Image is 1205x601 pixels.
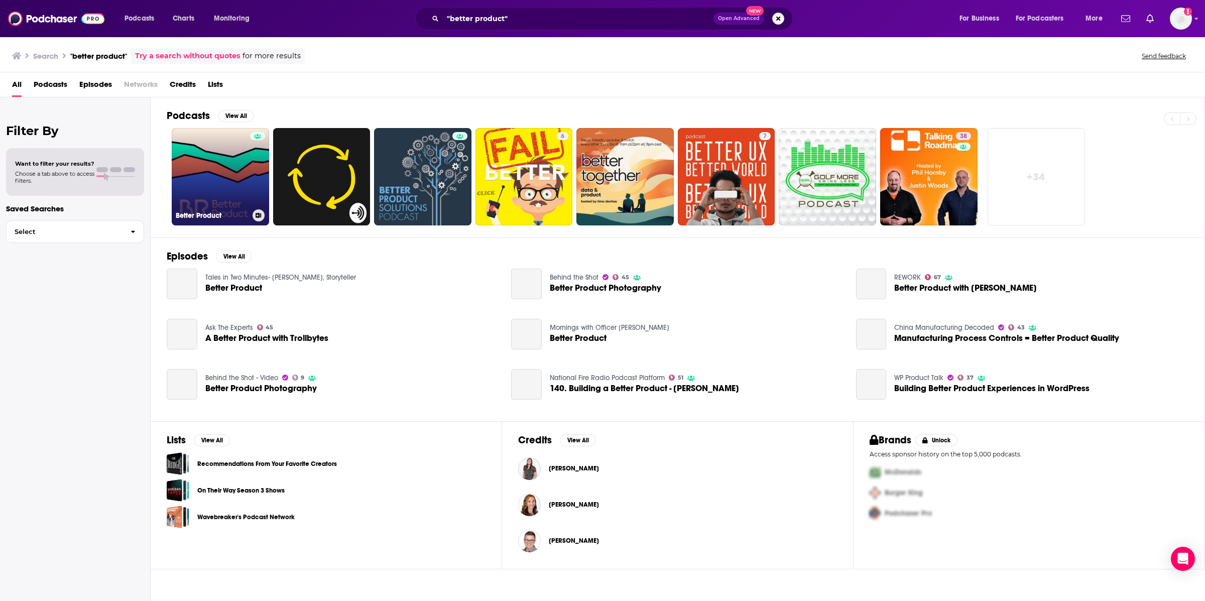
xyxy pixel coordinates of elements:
button: Select [6,220,144,243]
span: Credits [170,76,196,97]
h2: Lists [167,434,186,446]
h2: Filter By [6,124,144,138]
span: [PERSON_NAME] [549,464,599,472]
a: CreditsView All [518,434,596,446]
input: Search podcasts, credits, & more... [443,11,713,27]
button: View All [560,434,596,446]
a: Recommendations From Your Favorite Creators [167,452,189,475]
a: PodcastsView All [167,109,254,122]
a: Mornings with Officer Lott [550,323,669,332]
a: All [12,76,22,97]
p: Access sponsor history on the top 5,000 podcasts. [870,450,1188,458]
span: 9 [301,376,304,380]
a: +34 [988,128,1085,225]
a: Better Product Photography [511,269,542,299]
a: Show notifications dropdown [1142,10,1158,27]
a: Erica Irish [549,464,599,472]
h2: Brands [870,434,911,446]
div: Open Intercom Messenger [1171,547,1195,571]
span: 6 [561,132,564,142]
a: WP Product Talk [894,374,943,382]
img: First Pro Logo [866,462,885,483]
button: open menu [207,11,263,27]
a: Better Product Photography [205,384,317,393]
a: Tales in Two Minutes- Jay Stetzer, Storyteller [205,273,356,282]
a: Better Product [205,284,262,292]
h3: Search [33,51,58,61]
a: Charts [166,11,200,27]
a: Recommendations From Your Favorite Creators [197,458,337,469]
a: Building Better Product Experiences in WordPress [894,384,1090,393]
button: open menu [1078,11,1115,27]
span: 51 [678,376,683,380]
a: 9 [292,375,305,381]
span: [PERSON_NAME] [549,501,599,509]
span: Podcasts [125,12,154,26]
a: Building Better Product Experiences in WordPress [856,369,887,400]
a: On Their Way Season 3 Shows [167,479,189,502]
span: 140. Building a Better Product - [PERSON_NAME] [550,384,739,393]
a: Better Product Photography [167,369,197,400]
span: Select [7,228,123,235]
a: Behind the Shot [550,273,598,282]
button: Send feedback [1139,52,1189,60]
button: open menu [952,11,1012,27]
a: Wavebreaker's Podcast Network [167,506,189,528]
span: 45 [622,275,629,280]
a: Better Product [172,128,269,225]
span: 38 [960,132,967,142]
a: Anna Eaglin [549,501,599,509]
a: Better Product with Adam Stoddard [856,269,887,299]
a: Podcasts [34,76,67,97]
button: View All [218,110,254,122]
a: Wavebreaker's Podcast Network [197,512,295,523]
button: Show profile menu [1170,8,1192,30]
svg: Add a profile image [1184,8,1192,16]
span: Logged in as TeemsPR [1170,8,1192,30]
h2: Episodes [167,250,208,263]
a: Better Product [167,269,197,299]
button: Anna EaglinAnna Eaglin [518,489,837,521]
span: Open Advanced [718,16,760,21]
span: For Podcasters [1016,12,1064,26]
a: Better Product [511,319,542,349]
span: For Business [959,12,999,26]
a: 140. Building a Better Product - Chris Carrero [511,369,542,400]
span: for more results [243,50,301,62]
span: 45 [266,325,273,330]
a: Better Product with Adam Stoddard [894,284,1037,292]
span: More [1086,12,1103,26]
span: Choose a tab above to access filters. [15,170,94,184]
a: 51 [669,375,683,381]
a: 45 [613,274,629,280]
button: Unlock [915,434,958,446]
button: Erica IrishErica Irish [518,452,837,485]
img: Anna Eaglin [518,494,541,516]
a: Podchaser - Follow, Share and Rate Podcasts [8,9,104,28]
a: Show notifications dropdown [1117,10,1134,27]
a: EpisodesView All [167,250,252,263]
a: Christian Beck [518,530,541,552]
button: open menu [117,11,167,27]
a: Episodes [79,76,112,97]
a: A Better Product with Trollbytes [205,334,328,342]
span: Charts [173,12,194,26]
a: Manufacturing Process Controls = Better Product Quality [894,334,1119,342]
span: Better Product with [PERSON_NAME] [894,284,1037,292]
a: 43 [1008,324,1025,330]
a: Erica Irish [518,457,541,480]
a: Better Product [550,334,607,342]
a: Manufacturing Process Controls = Better Product Quality [856,319,887,349]
span: Networks [124,76,158,97]
span: 7 [763,132,767,142]
img: Second Pro Logo [866,483,885,503]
